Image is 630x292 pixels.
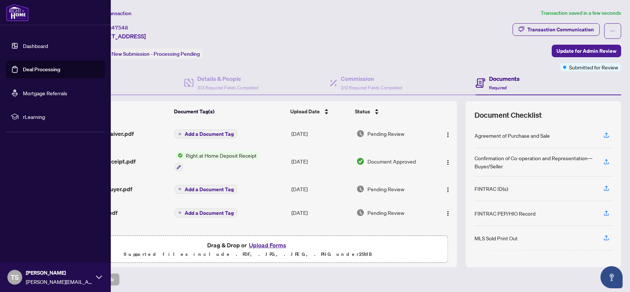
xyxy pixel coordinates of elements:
[355,107,370,116] span: Status
[92,49,203,59] div: Status:
[288,122,353,145] td: [DATE]
[23,66,60,73] a: Deal Processing
[26,269,92,277] span: [PERSON_NAME]
[175,209,237,217] button: Add a Document Tag
[19,19,122,25] div: Domain: [PERSON_NAME][DOMAIN_NAME]
[197,85,258,90] span: 3/3 Required Fields Completed
[341,74,402,83] h4: Commission
[367,130,404,138] span: Pending Review
[247,240,288,250] button: Upload Forms
[442,128,454,140] button: Logo
[513,23,600,36] button: Transaction Communication
[12,12,18,18] img: logo_orange.svg
[442,207,454,219] button: Logo
[6,4,29,21] img: logo
[82,44,124,48] div: Keywords by Traffic
[445,132,451,138] img: Logo
[197,74,258,83] h4: Details & People
[48,236,448,263] span: Drag & Drop orUpload FormsSupported files include .PDF, .JPG, .JPEG, .PNG under25MB
[20,43,26,49] img: tab_domain_overview_orange.svg
[92,10,131,17] span: View Transaction
[288,224,353,248] td: [DATE]
[290,107,320,116] span: Upload Date
[178,187,182,191] span: plus
[175,130,237,138] button: Add a Document Tag
[171,101,287,122] th: Document Tag(s)
[475,209,535,217] div: FINTRAC PEP/HIO Record
[557,45,616,57] span: Update for Admin Review
[356,157,364,165] img: Document Status
[175,208,237,217] button: Add a Document Tag
[183,151,260,159] span: Right at Home Deposit Receipt
[112,51,200,57] span: New Submission - Processing Pending
[288,201,353,224] td: [DATE]
[11,272,19,282] span: TS
[92,32,146,41] span: [STREET_ADDRESS]
[356,209,364,217] img: Document Status
[475,110,542,120] span: Document Checklist
[73,43,79,49] img: tab_keywords_by_traffic_grey.svg
[489,74,520,83] h4: Documents
[175,184,237,194] button: Add a Document Tag
[552,45,621,57] button: Update for Admin Review
[541,9,621,17] article: Transaction saved in a few seconds
[352,101,432,122] th: Status
[527,24,594,35] div: Transaction Communication
[12,19,18,25] img: website_grey.svg
[23,113,100,121] span: rLearning
[367,209,404,217] span: Pending Review
[28,44,66,48] div: Domain Overview
[475,234,518,242] div: MLS Sold Print Out
[21,12,36,18] div: v 4.0.25
[600,266,623,288] button: Open asap
[175,151,260,171] button: Status IconRight at Home Deposit Receipt
[442,155,454,167] button: Logo
[175,151,183,159] img: Status Icon
[367,185,404,193] span: Pending Review
[178,132,182,136] span: plus
[445,187,451,193] img: Logo
[489,85,507,90] span: Required
[475,131,550,140] div: Agreement of Purchase and Sale
[475,185,508,193] div: FINTRAC ID(s)
[356,130,364,138] img: Document Status
[67,101,171,122] th: (9) File Name
[287,101,352,122] th: Upload Date
[175,185,237,194] button: Add a Document Tag
[445,159,451,165] img: Logo
[112,24,128,31] span: 47548
[356,185,364,193] img: Document Status
[185,131,234,137] span: Add a Document Tag
[178,211,182,214] span: plus
[475,154,595,170] div: Confirmation of Co-operation and Representation—Buyer/Seller
[341,85,402,90] span: 2/2 Required Fields Completed
[52,250,443,259] p: Supported files include .PDF, .JPG, .JPEG, .PNG under 25 MB
[23,90,67,96] a: Mortgage Referrals
[185,187,234,192] span: Add a Document Tag
[26,278,92,286] span: [PERSON_NAME][EMAIL_ADDRESS][DOMAIN_NAME]
[367,157,416,165] span: Document Approved
[288,145,353,177] td: [DATE]
[288,177,353,201] td: [DATE]
[175,129,237,139] button: Add a Document Tag
[610,28,615,34] span: ellipsis
[445,210,451,216] img: Logo
[207,240,288,250] span: Drag & Drop or
[442,183,454,195] button: Logo
[23,42,48,49] a: Dashboard
[185,210,234,216] span: Add a Document Tag
[569,63,618,71] span: Submitted for Review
